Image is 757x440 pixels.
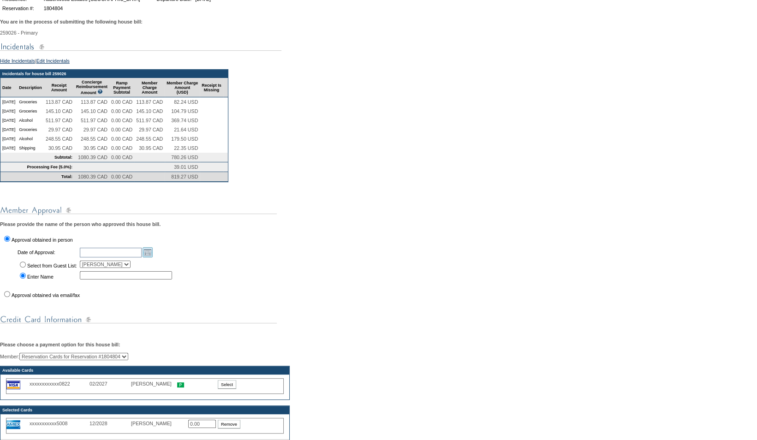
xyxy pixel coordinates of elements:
[48,127,72,132] span: 29.97 CAD
[111,99,132,105] span: 0.00 CAD
[46,136,72,142] span: 248.55 CAD
[174,145,198,151] span: 22.35 USD
[81,108,107,114] span: 145.10 CAD
[0,406,289,414] td: Selected Cards
[36,58,70,64] a: Edit Incidentals
[27,263,77,268] label: Select from Guest List:
[177,382,184,387] img: icon_primary.gif
[174,164,198,170] span: 39.01 USD
[17,78,44,97] td: Description
[139,145,163,151] span: 30.95 CAD
[111,127,132,132] span: 0.00 CAD
[46,118,72,123] span: 511.97 CAD
[46,99,72,105] span: 113.87 CAD
[171,136,198,142] span: 179.50 USD
[131,421,177,426] div: [PERSON_NAME]
[174,127,198,132] span: 21.64 USD
[0,97,17,107] td: [DATE]
[97,89,103,94] img: questionMark_lightBlue.gif
[89,381,131,386] div: 02/2027
[136,99,163,105] span: 113.87 CAD
[17,97,44,107] td: Groceries
[74,78,109,97] td: Concierge Reimbursement Amount
[136,136,163,142] span: 248.55 CAD
[17,246,78,258] td: Date of Approval:
[0,366,289,375] td: Available Cards
[111,108,132,114] span: 0.00 CAD
[83,145,107,151] span: 30.95 CAD
[78,174,107,179] span: 1080.39 CAD
[0,162,74,172] td: Processing Fee (5.0%):
[17,134,44,143] td: Alcohol
[111,174,132,179] span: 0.00 CAD
[1,4,42,12] td: Reservation #:
[17,125,44,134] td: Groceries
[0,107,17,116] td: [DATE]
[0,125,17,134] td: [DATE]
[30,421,89,426] div: xxxxxxxxxxx5008
[12,237,73,243] label: Approval obtained in person
[171,174,198,179] span: 819.27 USD
[42,4,142,12] td: 1804804
[165,78,200,97] td: Member Charge Amount (USD)
[200,78,223,97] td: Receipt Is Missing
[81,136,107,142] span: 248.55 CAD
[0,78,17,97] td: Date
[81,118,107,123] span: 511.97 CAD
[0,70,228,78] td: Incidentals for house bill 259026
[218,420,240,428] input: Remove
[218,380,236,389] input: Select
[111,155,132,160] span: 0.00 CAD
[17,107,44,116] td: Groceries
[139,127,163,132] span: 29.97 CAD
[0,172,74,182] td: Total:
[136,108,163,114] span: 145.10 CAD
[6,420,20,429] img: icon_cc_amex.gif
[0,143,17,153] td: [DATE]
[134,78,165,97] td: Member Charge Amount
[27,274,54,279] label: Enter Name
[171,118,198,123] span: 369.74 USD
[143,247,153,257] a: Open the calendar popup.
[111,118,132,123] span: 0.00 CAD
[0,134,17,143] td: [DATE]
[17,143,44,153] td: Shipping
[44,78,74,97] td: Receipt Amount
[17,116,44,125] td: Alcohol
[131,381,177,386] div: [PERSON_NAME]
[48,145,72,151] span: 30.95 CAD
[111,136,132,142] span: 0.00 CAD
[171,108,198,114] span: 104.79 USD
[46,108,72,114] span: 145.10 CAD
[109,78,134,97] td: Ramp Payment Subtotal
[0,153,74,162] td: Subtotal:
[78,155,107,160] span: 1080.39 CAD
[136,118,163,123] span: 511.97 CAD
[171,155,198,160] span: 780.26 USD
[81,99,107,105] span: 113.87 CAD
[0,116,17,125] td: [DATE]
[30,381,89,386] div: xxxxxxxxxxxx0822
[6,381,20,389] img: icon_cc_visa.gif
[12,292,80,298] label: Approval obtained via email/fax
[174,99,198,105] span: 82.24 USD
[83,127,107,132] span: 29.97 CAD
[89,421,131,426] div: 12/2028
[111,145,132,151] span: 0.00 CAD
